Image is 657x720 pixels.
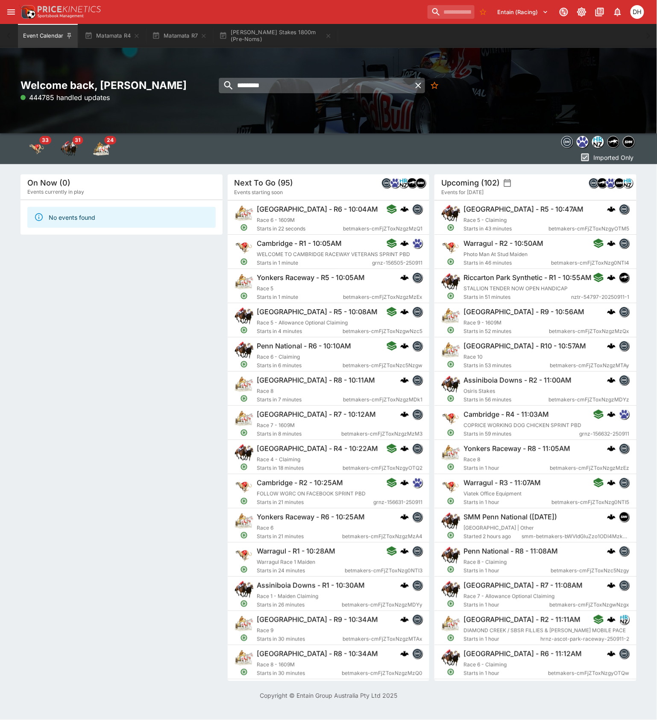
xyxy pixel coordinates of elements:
[412,443,422,454] div: betmakers
[240,292,248,300] svg: Open
[400,478,408,487] div: cerberus
[493,5,554,19] button: Select Tenant
[343,224,422,233] span: betmakers-cmFjZToxNzgzMzQ1
[235,546,253,565] img: greyhound_racing.png
[416,178,426,188] div: samemeetingmulti
[447,395,455,402] svg: Open
[623,136,635,148] div: samemeetingmulti
[463,361,550,370] span: Starts in 53 minutes
[549,327,629,336] span: betmakers-cmFjZToxNzgzMzQx
[72,136,83,145] span: 31
[344,567,422,575] span: betmakers-cmFjZToxNzg0NTI3
[400,649,408,658] img: logo-cerberus.svg
[235,238,253,257] img: greyhound_racing.png
[607,444,616,453] img: logo-cerberus.svg
[463,430,579,438] span: Starts in 59 minutes
[412,273,422,282] img: betmakers.png
[400,581,408,590] img: logo-cerberus.svg
[400,547,408,555] img: logo-cerberus.svg
[607,649,616,658] img: logo-cerberus.svg
[257,239,342,248] h6: Cambridge - R1 - 10:05AM
[235,478,253,496] img: greyhound_racing.png
[257,581,365,590] h6: Assiniboia Downs - R1 - 10:30AM
[412,375,422,385] img: betmakers.png
[21,133,118,164] div: Event type filters
[27,178,70,188] h5: On Now (0)
[589,178,599,188] div: betmakers
[28,140,45,157] div: Greyhound Racing
[412,478,422,488] div: grnz
[550,464,629,472] span: betmakers-cmFjZToxNzgzMzEz
[235,375,253,394] img: harness_racing.png
[607,410,616,419] img: logo-cerberus.svg
[3,4,19,20] button: open drawer
[49,210,95,225] div: No events found
[447,224,455,231] svg: Open
[416,178,425,188] img: samemeetingmulti.png
[372,259,422,267] span: grnz-156505-250911
[619,478,629,488] div: betmakers
[619,409,629,419] div: grnz
[257,395,343,404] span: Starts in 7 minutes
[214,24,337,48] button: [PERSON_NAME] Stakes 1800m (Pre-Noms)
[400,410,408,419] img: logo-cerberus.svg
[240,463,248,471] svg: Open
[400,444,408,453] img: logo-cerberus.svg
[257,513,365,522] h6: Yonkers Raceway - R6 - 10:25AM
[623,178,633,188] img: hrnz.png
[61,140,78,157] img: horse_racing
[342,361,422,370] span: betmakers-cmFjZToxNzc5Nzgw
[412,649,422,658] img: betmakers.png
[400,444,408,453] div: cerberus
[447,463,455,471] svg: Open
[390,178,400,188] img: grnz.png
[463,319,502,326] span: Race 9 - 1609M
[93,140,110,157] div: Harness Racing
[104,136,116,145] span: 24
[407,178,417,188] div: nztr
[412,307,422,316] img: betmakers.png
[463,259,551,267] span: Starts in 46 minutes
[607,342,616,350] img: logo-cerberus.svg
[607,376,616,384] div: cerberus
[560,133,636,150] div: Event type filters
[607,273,616,282] div: cerberus
[257,273,365,282] h6: Yonkers Raceway - R5 - 10:05AM
[240,360,248,368] svg: Open
[607,615,616,624] img: logo-cerberus.svg
[400,376,408,384] img: logo-cerberus.svg
[463,478,541,487] h6: Warragul - R3 - 11:07AM
[257,259,372,267] span: Starts in 1 minute
[441,375,460,394] img: horse_racing.png
[619,307,629,316] img: betmakers.png
[447,326,455,334] svg: Open
[39,136,51,145] span: 33
[412,409,422,419] div: betmakers
[607,478,616,487] div: cerberus
[592,136,604,148] img: hrnz.png
[619,443,629,454] div: betmakers
[631,5,644,19] div: Daniel Hooper
[619,204,629,214] div: betmakers
[235,204,253,223] img: harness_racing.png
[38,14,84,18] img: Sportsbook Management
[441,478,460,496] img: greyhound_racing.png
[382,178,391,188] img: betmakers.png
[619,239,629,248] img: betmakers.png
[257,464,343,472] span: Starts in 18 minutes
[412,204,422,214] img: betmakers.png
[561,136,573,148] div: betmakers
[400,307,408,316] img: logo-cerberus.svg
[381,178,392,188] div: betmakers
[619,341,629,351] div: betmakers
[551,259,629,267] span: betmakers-cmFjZToxNzg0NTI4
[594,153,634,162] p: Imported Only
[619,272,629,283] div: nztr
[400,239,408,248] img: logo-cerberus.svg
[240,497,248,505] svg: Open
[548,669,629,678] span: betmakers-cmFjZToxNzgyOTQw
[235,649,253,667] img: harness_racing.png
[619,581,629,590] img: betmakers.png
[607,444,616,453] div: cerberus
[619,375,629,385] div: betmakers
